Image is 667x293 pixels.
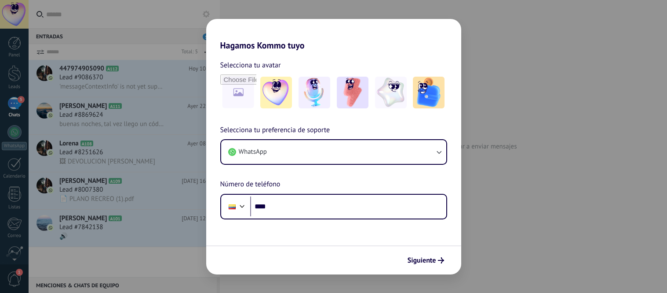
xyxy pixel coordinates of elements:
[299,77,330,108] img: -2.jpeg
[221,140,446,164] button: WhatsApp
[408,257,436,263] span: Siguiente
[375,77,407,108] img: -4.jpeg
[220,59,281,71] span: Selecciona tu avatar
[220,125,330,136] span: Selecciona tu preferencia de soporte
[260,77,292,108] img: -1.jpeg
[404,253,448,268] button: Siguiente
[206,19,461,51] h2: Hagamos Kommo tuyo
[220,179,281,190] span: Número de teléfono
[413,77,445,108] img: -5.jpeg
[224,197,241,216] div: Ecuador: + 593
[337,77,368,108] img: -3.jpeg
[239,148,267,156] span: WhatsApp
